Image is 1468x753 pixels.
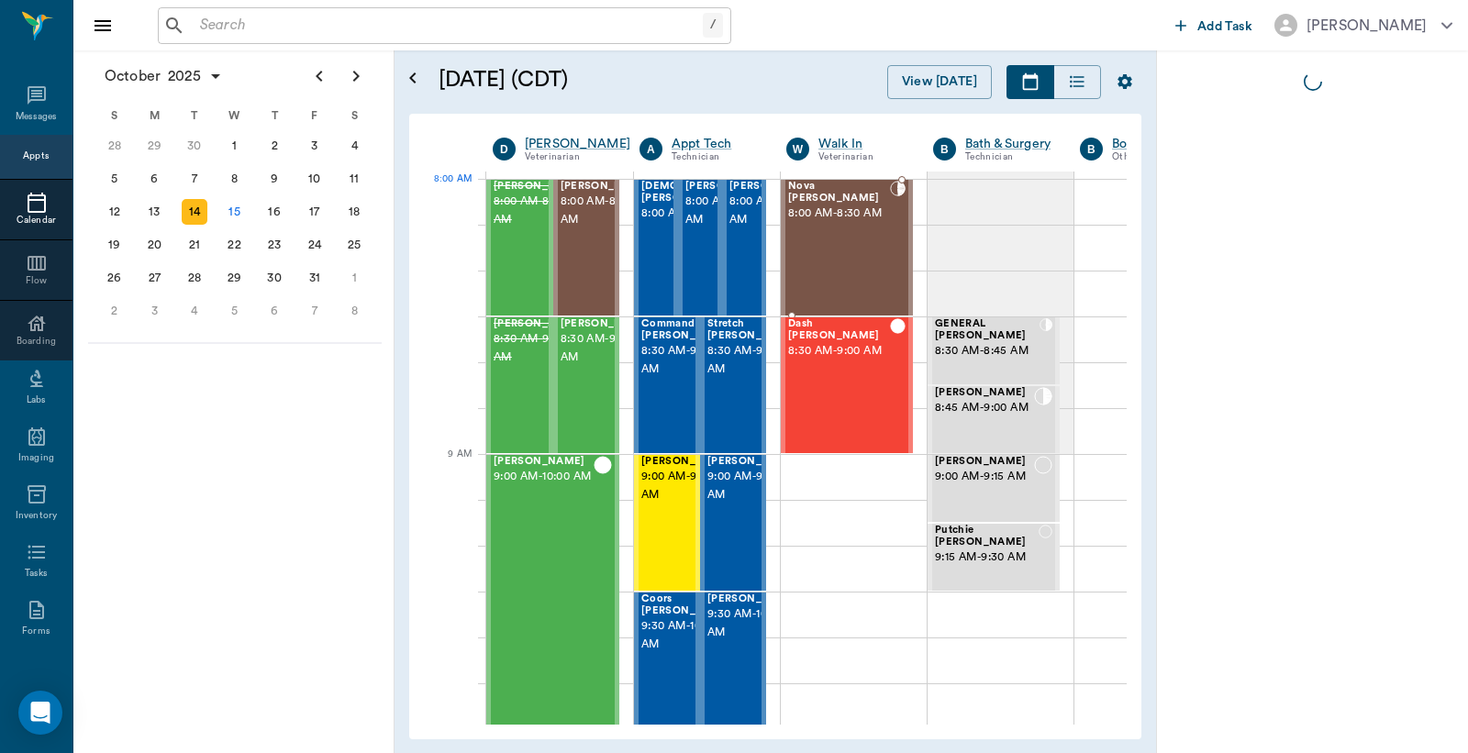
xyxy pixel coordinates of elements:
div: Wednesday, October 1, 2025 [222,133,248,159]
div: Thursday, October 30, 2025 [261,265,287,291]
button: Next page [338,58,374,94]
input: Search [193,13,703,39]
div: 8 AM [424,170,472,216]
span: Dash [PERSON_NAME] [788,318,890,342]
button: October2025 [95,58,232,94]
div: Monday, October 6, 2025 [141,166,167,192]
div: Technician [965,149,1052,165]
div: Monday, November 3, 2025 [141,298,167,324]
div: Appts [23,149,49,163]
div: CHECKED_OUT, 9:30 AM - 10:00 AM [634,592,700,729]
div: Veterinarian [818,149,906,165]
span: 9:00 AM - 10:00 AM [494,468,594,486]
div: CHECKED_OUT, 8:00 AM - 8:30 AM [634,179,678,316]
div: Tuesday, October 28, 2025 [182,265,207,291]
div: Labs [27,393,46,407]
div: Inventory [16,509,57,523]
div: Monday, October 27, 2025 [141,265,167,291]
span: 9:00 AM - 9:15 AM [935,468,1034,486]
div: Sunday, October 12, 2025 [102,199,128,225]
div: T [174,102,215,129]
span: [PERSON_NAME] [935,456,1034,468]
div: Sunday, October 19, 2025 [102,232,128,258]
div: Saturday, October 18, 2025 [341,199,367,225]
div: T [254,102,295,129]
span: 8:00 AM - 8:30 AM [494,193,585,229]
div: Monday, October 20, 2025 [141,232,167,258]
div: Wednesday, October 8, 2025 [222,166,248,192]
span: Putchie [PERSON_NAME] [935,525,1039,548]
h5: [DATE] (CDT) [439,65,720,94]
div: S [95,102,135,129]
span: [PERSON_NAME] [561,181,652,193]
div: [PERSON_NAME] [525,135,630,153]
button: Add Task [1168,8,1260,42]
div: CHECKED_OUT, 8:00 AM - 8:30 AM [553,179,620,316]
span: [PERSON_NAME] [494,181,585,193]
div: Today, Wednesday, October 15, 2025 [222,199,248,225]
div: Messages [16,110,58,124]
div: CHECKED_OUT, 9:00 AM - 10:00 AM [486,454,619,729]
div: CHECKED_OUT, 8:30 AM - 9:00 AM [553,316,620,454]
span: Coors [PERSON_NAME] [641,593,733,617]
div: CHECKED_IN, 8:30 AM - 8:45 AM [928,316,1060,385]
div: Friday, October 10, 2025 [302,166,328,192]
span: 8:00 AM - 8:30 AM [561,193,652,229]
span: [PERSON_NAME] [685,181,777,193]
div: CHECKED_OUT, 9:00 AM - 9:30 AM [700,454,766,592]
div: Friday, October 31, 2025 [302,265,328,291]
span: 9:00 AM - 9:30 AM [707,468,799,504]
div: A [639,138,662,161]
span: 8:30 AM - 9:00 AM [561,330,652,367]
a: Walk In [818,135,906,153]
div: Thursday, October 2, 2025 [261,133,287,159]
div: Tuesday, November 4, 2025 [182,298,207,324]
span: [PERSON_NAME] [494,456,594,468]
span: 9:00 AM - 9:30 AM [641,468,733,504]
div: Thursday, October 23, 2025 [261,232,287,258]
div: Sunday, November 2, 2025 [102,298,128,324]
div: Saturday, October 25, 2025 [341,232,367,258]
span: 9:15 AM - 9:30 AM [935,548,1039,567]
a: Appt Tech [672,135,759,153]
div: M [135,102,175,129]
span: [DEMOGRAPHIC_DATA] [PERSON_NAME] [641,181,766,205]
div: Tuesday, October 21, 2025 [182,232,207,258]
div: B [933,138,956,161]
span: 8:30 AM - 9:00 AM [788,342,890,360]
div: Monday, September 29, 2025 [141,133,167,159]
span: 2025 [164,63,205,89]
div: W [215,102,255,129]
span: October [101,63,164,89]
div: NOT_CONFIRMED, 9:15 AM - 9:30 AM [928,523,1060,592]
div: CANCELED, 8:00 AM - 8:30 AM [486,179,553,316]
div: 9 AM [424,445,472,491]
span: 8:30 AM - 9:00 AM [641,342,733,379]
div: Friday, November 7, 2025 [302,298,328,324]
span: 8:30 AM - 9:00 AM [494,330,585,367]
div: Forms [22,625,50,638]
span: [PERSON_NAME] [729,181,821,193]
button: Close drawer [84,7,121,44]
a: Bath & Surgery [965,135,1052,153]
span: 8:00 AM - 8:30 AM [685,193,777,229]
div: CHECKED_OUT, 8:30 AM - 9:00 AM [634,316,700,454]
div: NOT_CONFIRMED, 9:00 AM - 9:15 AM [928,454,1060,523]
div: [PERSON_NAME] [1307,15,1427,37]
div: CANCELED, 8:30 AM - 9:00 AM [486,316,553,454]
div: CHECKED_OUT, 9:30 AM - 10:00 AM [700,592,766,729]
button: View [DATE] [887,65,992,99]
div: Friday, October 17, 2025 [302,199,328,225]
div: Friday, October 24, 2025 [302,232,328,258]
div: Imaging [18,451,54,465]
span: 9:30 AM - 10:00 AM [641,617,733,654]
div: Tuesday, September 30, 2025 [182,133,207,159]
div: Saturday, October 11, 2025 [341,166,367,192]
div: Sunday, September 28, 2025 [102,133,128,159]
div: S [334,102,374,129]
span: 9:30 AM - 10:00 AM [707,605,799,642]
div: Sunday, October 26, 2025 [102,265,128,291]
